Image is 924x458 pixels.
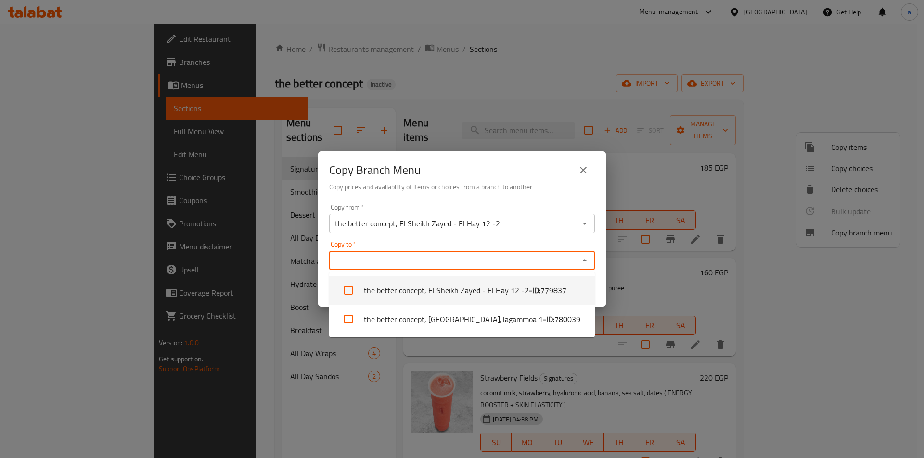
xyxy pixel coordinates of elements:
[529,285,540,296] b: - ID:
[329,182,595,192] h6: Copy prices and availability of items or choices from a branch to another
[543,313,554,325] b: - ID:
[572,159,595,182] button: close
[554,313,580,325] span: 780039
[578,254,591,267] button: Close
[329,305,595,334] li: the better concept, [GEOGRAPHIC_DATA],Tagammoa 1
[578,217,591,230] button: Open
[540,285,566,296] span: 779837
[329,276,595,305] li: the better concept, El Sheikh Zayed - El Hay 12 -2
[329,162,421,178] h2: Copy Branch Menu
